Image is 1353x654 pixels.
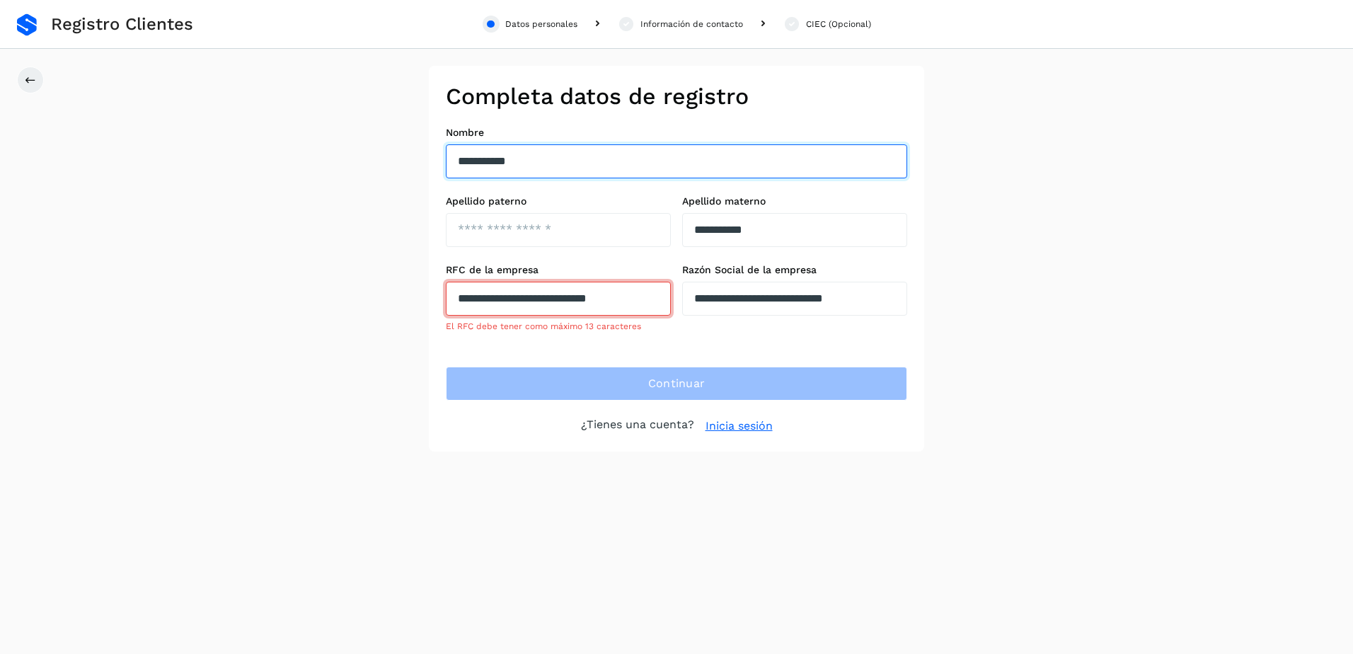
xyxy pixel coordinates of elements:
[581,418,694,435] p: ¿Tienes una cuenta?
[446,127,907,139] label: Nombre
[446,367,907,401] button: Continuar
[640,18,743,30] div: Información de contacto
[505,18,577,30] div: Datos personales
[648,376,706,391] span: Continuar
[682,264,907,276] label: Razón Social de la empresa
[446,83,907,110] h2: Completa datos de registro
[446,264,671,276] label: RFC de la empresa
[706,418,773,435] a: Inicia sesión
[806,18,871,30] div: CIEC (Opcional)
[51,14,193,35] span: Registro Clientes
[446,195,671,207] label: Apellido paterno
[682,195,907,207] label: Apellido materno
[446,321,641,331] span: El RFC debe tener como máximo 13 caracteres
